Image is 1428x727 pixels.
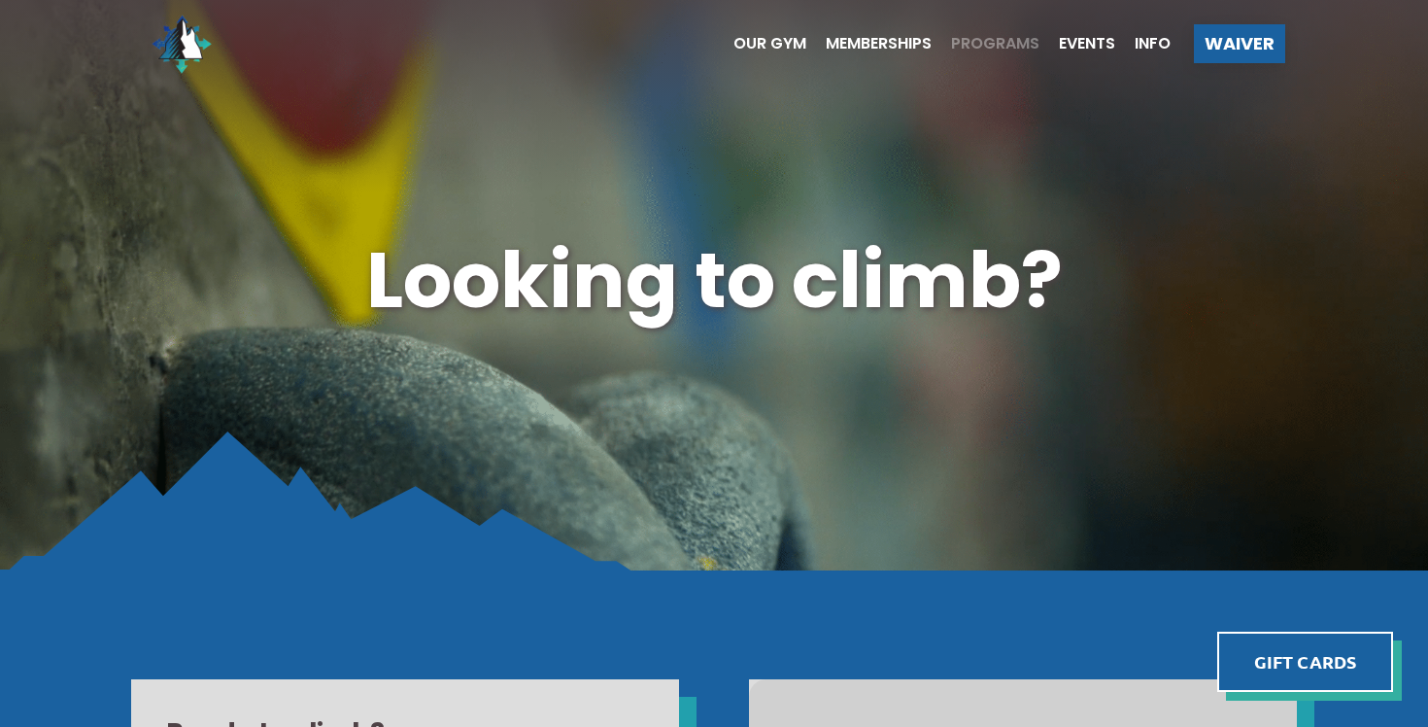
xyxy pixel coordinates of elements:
[1039,36,1115,52] a: Events
[951,36,1039,52] span: Programs
[1135,36,1171,52] span: Info
[826,36,932,52] span: Memberships
[1115,36,1171,52] a: Info
[143,5,221,83] img: North Wall Logo
[131,225,1297,334] h1: Looking to climb?
[714,36,806,52] a: Our Gym
[1059,36,1115,52] span: Events
[733,36,806,52] span: Our Gym
[1205,35,1275,52] span: Waiver
[932,36,1039,52] a: Programs
[806,36,932,52] a: Memberships
[1194,24,1285,63] a: Waiver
